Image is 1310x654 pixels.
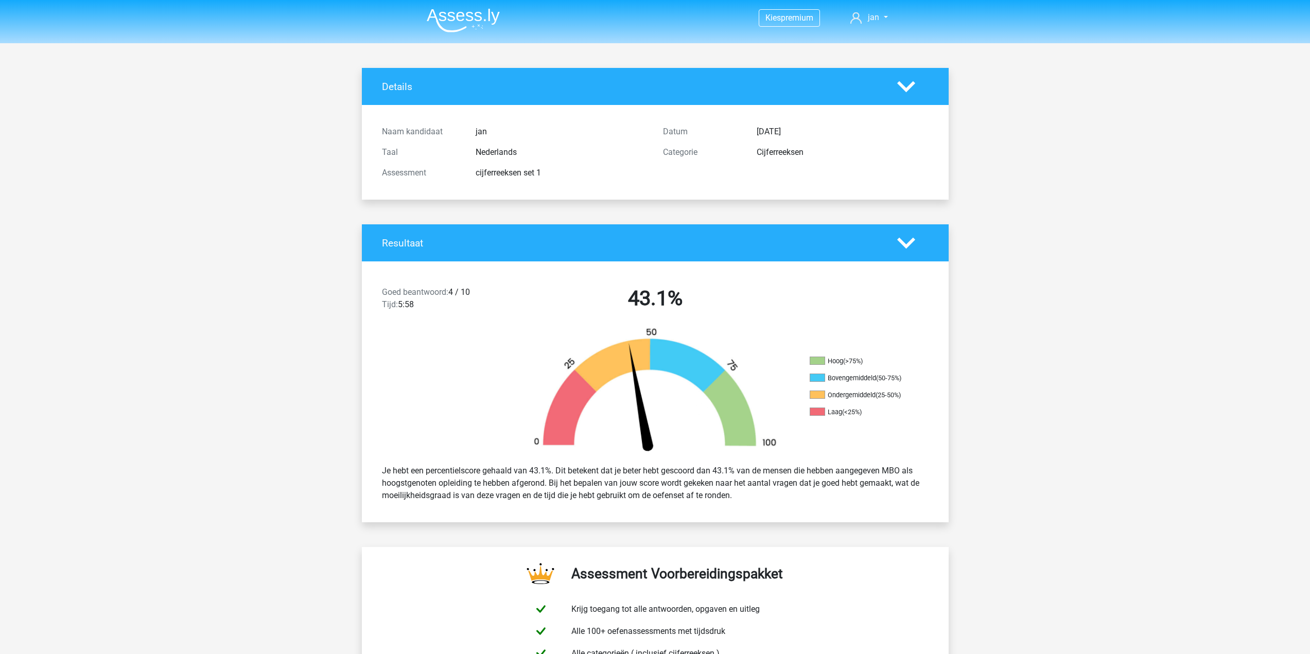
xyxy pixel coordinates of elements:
[810,374,913,383] li: Bovengemiddeld
[382,81,882,93] h4: Details
[749,146,936,158] div: Cijferreeksen
[843,357,863,365] div: (>75%)
[374,461,936,506] div: Je hebt een percentielscore gehaald van 43.1%. Dit betekent dat je beter hebt gescoord dan 43.1% ...
[781,13,813,23] span: premium
[522,286,788,311] h2: 43.1%
[382,287,448,297] span: Goed beantwoord:
[765,13,781,23] span: Kies
[655,146,749,158] div: Categorie
[468,146,655,158] div: Nederlands
[846,11,892,24] a: jan
[876,391,901,399] div: (25-50%)
[876,374,901,382] div: (50-75%)
[374,146,468,158] div: Taal
[382,237,882,249] h4: Resultaat
[374,286,515,315] div: 4 / 10 5:58
[655,126,749,138] div: Datum
[810,391,913,400] li: Ondergemiddeld
[842,408,862,416] div: (<25%)
[810,408,913,417] li: Laag
[749,126,936,138] div: [DATE]
[382,299,398,309] span: Tijd:
[810,357,913,366] li: Hoog
[468,126,655,138] div: jan
[427,8,500,32] img: Assessly
[374,126,468,138] div: Naam kandidaat
[468,167,655,179] div: cijferreeksen set 1
[516,327,794,456] img: 43.d5f1ae20ac56.png
[374,167,468,179] div: Assessment
[759,11,819,25] a: Kiespremium
[868,12,879,22] span: jan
